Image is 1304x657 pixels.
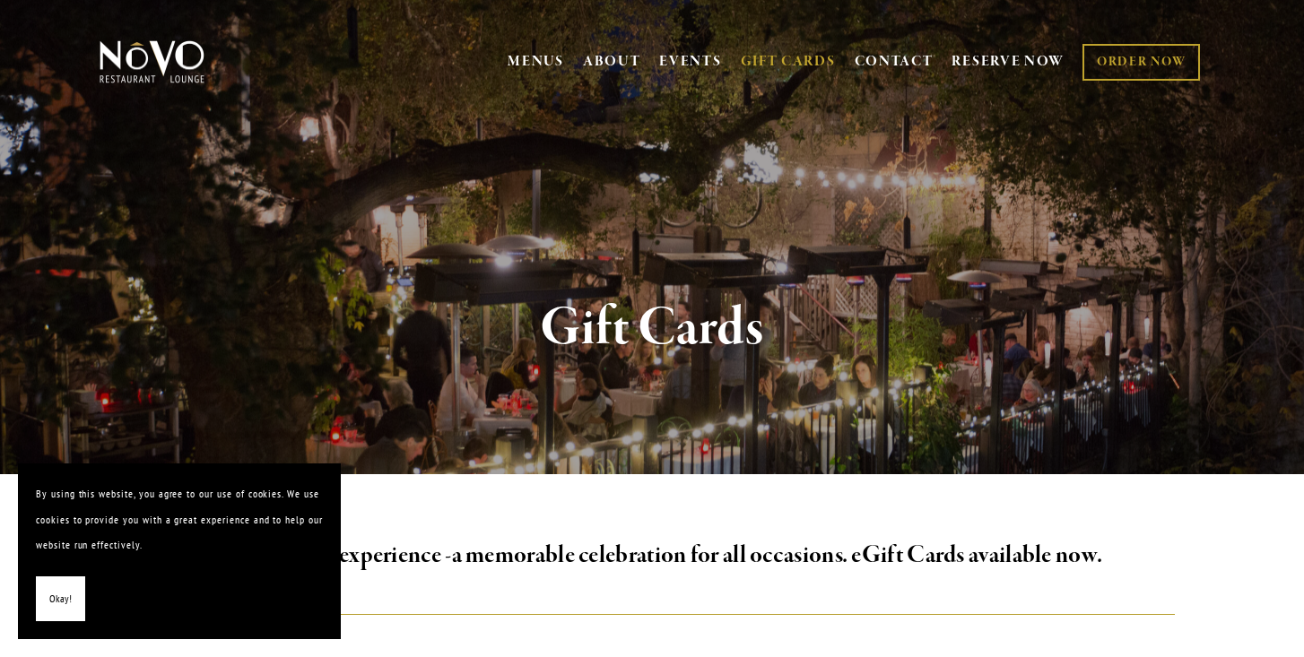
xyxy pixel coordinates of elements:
button: Okay! [36,576,85,622]
p: By using this website, you agree to our use of cookies. We use cookies to provide you with a grea... [36,481,323,558]
a: GIFT CARDS [741,45,836,79]
img: Novo Restaurant &amp; Lounge [96,39,208,84]
a: CONTACT [855,45,934,79]
span: Okay! [49,586,72,612]
strong: Gift Cards [540,294,765,362]
h2: a memorable celebration for all occasions. eGift Cards available now. [129,537,1175,575]
a: RESERVE NOW [952,45,1065,79]
section: Cookie banner [18,463,341,639]
a: MENUS [508,53,564,71]
a: ABOUT [583,53,641,71]
a: ORDER NOW [1082,44,1200,81]
a: EVENTS [659,53,721,71]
